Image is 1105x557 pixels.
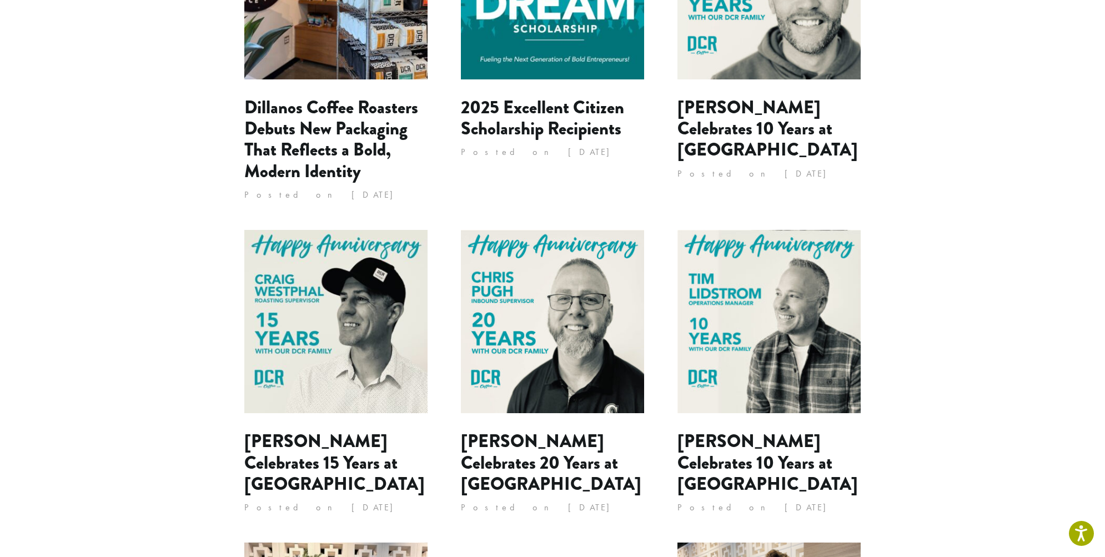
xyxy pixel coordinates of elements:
p: Posted on [DATE] [677,499,861,516]
a: 2025 Excellent Citizen Scholarship Recipients [461,94,624,142]
a: [PERSON_NAME] Celebrates 15 Years at [GEOGRAPHIC_DATA] [244,428,425,497]
a: [PERSON_NAME] Celebrates 10 Years at [GEOGRAPHIC_DATA] [677,94,858,163]
a: [PERSON_NAME] Celebrates 20 Years at [GEOGRAPHIC_DATA] [461,428,641,497]
p: Posted on [DATE] [244,187,428,203]
p: Posted on [DATE] [461,144,644,160]
p: Posted on [DATE] [461,499,644,516]
img: Craig Celebrates 15 Years at Dillanos [244,230,428,413]
img: Tim Celebrates 10 Years at Dillanos [677,230,861,413]
p: Posted on [DATE] [677,165,861,182]
img: Chris Celebrates 20 Years at Dillanos [461,230,644,413]
a: Dillanos Coffee Roasters Debuts New Packaging That Reflects a Bold, Modern Identity [244,94,418,184]
a: [PERSON_NAME] Celebrates 10 Years at [GEOGRAPHIC_DATA] [677,428,858,497]
p: Posted on [DATE] [244,499,428,516]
